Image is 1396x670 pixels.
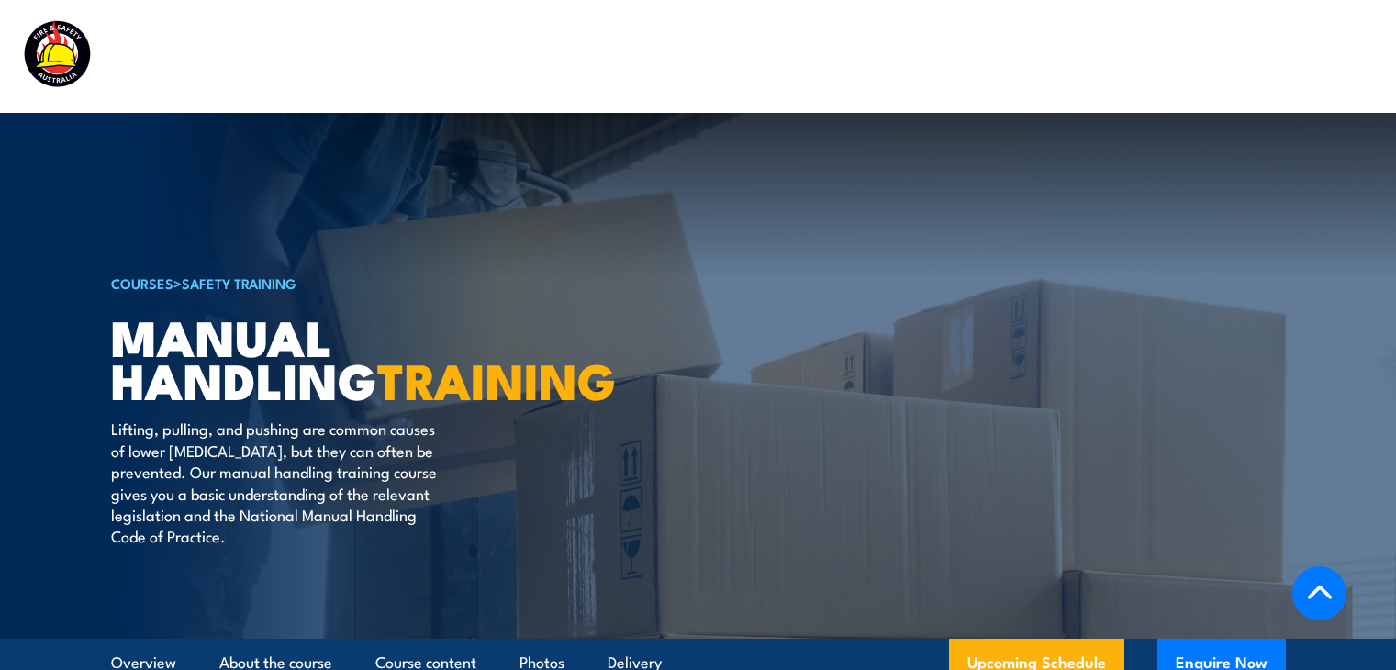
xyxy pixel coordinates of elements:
[111,273,173,293] a: COURSES
[1252,32,1310,81] a: Contact
[111,418,446,546] p: Lifting, pulling, and pushing are common causes of lower [MEDICAL_DATA], but they can often be pr...
[660,32,878,81] a: Emergency Response Services
[111,315,564,400] h1: Manual Handling
[919,32,987,81] a: About Us
[497,32,620,81] a: Course Calendar
[1027,32,1067,81] a: News
[399,32,457,81] a: Courses
[1108,32,1212,81] a: Learner Portal
[377,341,616,417] strong: TRAINING
[111,272,564,294] h6: >
[182,273,296,293] a: Safety Training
